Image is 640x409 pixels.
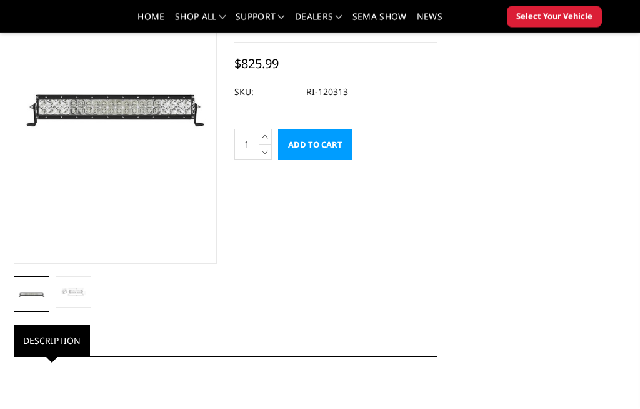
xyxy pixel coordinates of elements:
a: Home [137,13,164,31]
a: shop all [175,13,226,31]
img: Rigid 120313 E-Series - 20" Bar - Spot/Flood Combo Pattern [59,282,87,303]
span: Select Your Vehicle [516,11,592,23]
dd: RI-120313 [306,81,348,104]
a: News [417,13,442,31]
a: Description [14,325,90,357]
input: Add to Cart [278,129,352,161]
button: Select Your Vehicle [507,6,602,28]
a: Support [236,13,285,31]
a: SEMA Show [352,13,407,31]
span: $825.99 [234,56,279,73]
a: Write a Review [234,24,289,36]
img: Rigid 120313 E-Series - 20" Bar - Spot/Flood Combo Pattern [17,281,46,309]
dt: SKU: [234,81,297,104]
a: Dealers [295,13,342,31]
